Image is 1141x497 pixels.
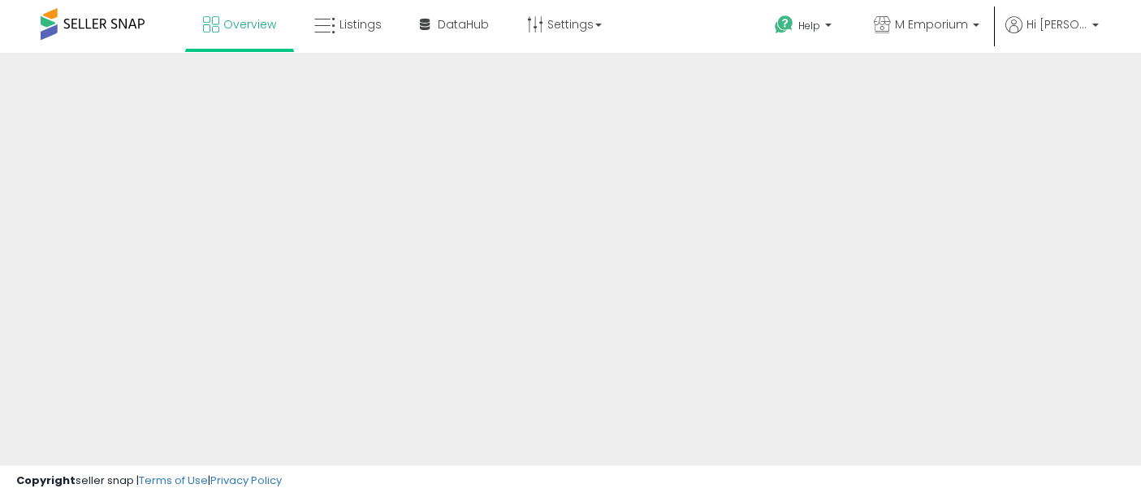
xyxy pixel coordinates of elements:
[339,16,382,32] span: Listings
[16,473,282,489] div: seller snap | |
[1005,16,1099,53] a: Hi [PERSON_NAME]
[16,473,76,488] strong: Copyright
[1026,16,1087,32] span: Hi [PERSON_NAME]
[223,16,276,32] span: Overview
[438,16,489,32] span: DataHub
[139,473,208,488] a: Terms of Use
[798,19,820,32] span: Help
[895,16,968,32] span: M Emporium
[774,15,794,35] i: Get Help
[210,473,282,488] a: Privacy Policy
[762,2,848,53] a: Help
